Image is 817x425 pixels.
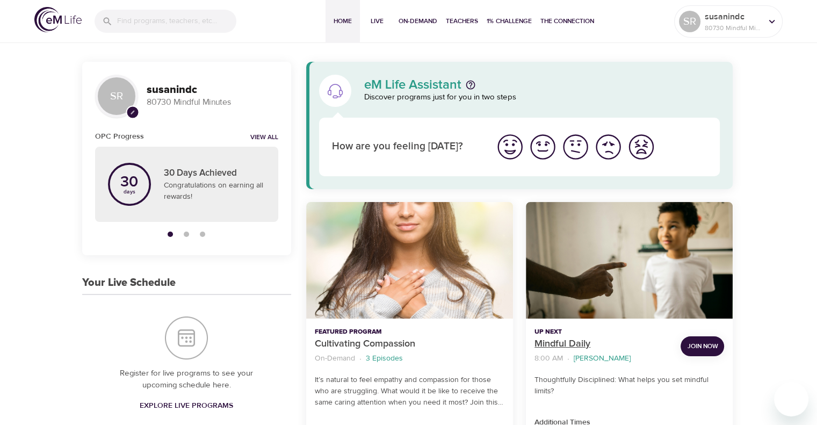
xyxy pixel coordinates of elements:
[561,132,590,162] img: ok
[528,132,558,162] img: good
[366,353,403,364] p: 3 Episodes
[104,368,270,392] p: Register for live programs to see your upcoming schedule here.
[364,78,461,91] p: eM Life Assistant
[526,202,733,319] button: Mindful Daily
[495,132,525,162] img: great
[594,132,623,162] img: bad
[705,10,762,23] p: susanindc
[117,10,236,33] input: Find programs, teachers, etc...
[626,132,656,162] img: worst
[364,16,390,27] span: Live
[534,337,672,351] p: Mindful Daily
[147,84,278,96] h3: susanindc
[494,131,526,163] button: I'm feeling great
[534,353,563,364] p: 8:00 AM
[250,133,278,142] a: View all notifications
[534,327,672,337] p: Up Next
[95,75,138,118] div: SR
[82,277,176,289] h3: Your Live Schedule
[330,16,356,27] span: Home
[679,11,700,32] div: SR
[574,353,631,364] p: [PERSON_NAME]
[625,131,657,163] button: I'm feeling worst
[332,139,481,155] p: How are you feeling [DATE]?
[95,131,144,142] h6: OPC Progress
[534,351,672,366] nav: breadcrumb
[681,336,724,356] button: Join Now
[526,131,559,163] button: I'm feeling good
[306,202,513,319] button: Cultivating Compassion
[140,399,233,413] span: Explore Live Programs
[327,82,344,99] img: eM Life Assistant
[120,175,138,190] p: 30
[315,337,504,351] p: Cultivating Compassion
[315,351,504,366] nav: breadcrumb
[592,131,625,163] button: I'm feeling bad
[120,190,138,194] p: days
[399,16,437,27] span: On-Demand
[705,23,762,33] p: 80730 Mindful Minutes
[540,16,594,27] span: The Connection
[534,374,724,397] p: Thoughtfully Disciplined: What helps you set mindful limits?
[446,16,478,27] span: Teachers
[164,167,265,181] p: 30 Days Achieved
[135,396,237,416] a: Explore Live Programs
[164,180,265,203] p: Congratulations on earning all rewards!
[559,131,592,163] button: I'm feeling ok
[315,327,504,337] p: Featured Program
[315,374,504,408] p: It’s natural to feel empathy and compassion for those who are struggling. What would it be like t...
[147,96,278,109] p: 80730 Mindful Minutes
[687,341,718,352] span: Join Now
[34,7,82,32] img: logo
[487,16,532,27] span: 1% Challenge
[359,351,361,366] li: ·
[567,351,569,366] li: ·
[315,353,355,364] p: On-Demand
[364,91,720,104] p: Discover programs just for you in two steps
[165,316,208,359] img: Your Live Schedule
[774,382,808,416] iframe: Button to launch messaging window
